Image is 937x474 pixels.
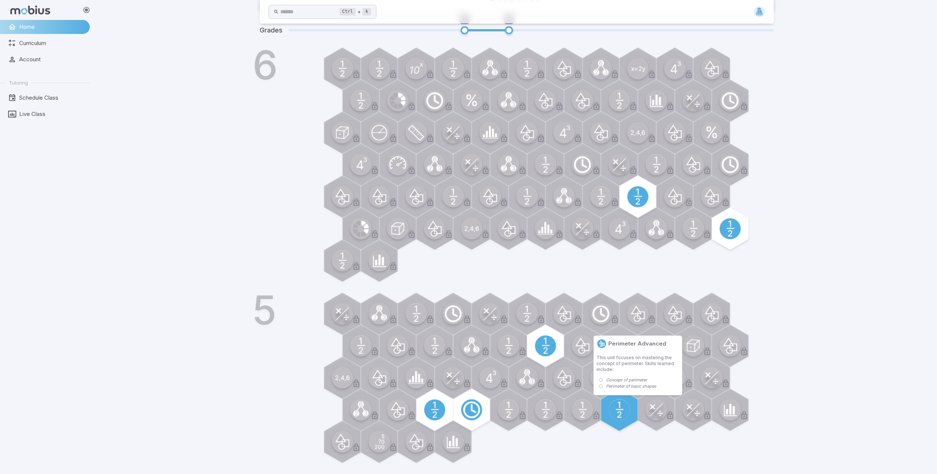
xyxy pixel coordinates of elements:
span: Home [19,23,85,31]
span: Live Class [19,110,85,118]
h1: 5 [253,290,277,330]
img: trapezoid.svg [754,6,765,17]
div: + [339,7,371,16]
h5: Grades [260,25,283,35]
p: Perimeter of basic shapes [606,383,656,389]
p: Concept of perimeter [606,377,647,383]
a: Geometry 2D [596,339,607,349]
h1: 6 [252,45,278,85]
p: This unit focuses on mastering the concept of perimeter. Skills learned include: [596,355,679,372]
span: Tutoring [9,79,28,86]
span: Curriculum [19,39,85,47]
span: Account [19,55,85,63]
kbd: k [362,8,371,16]
kbd: Ctrl [339,8,356,16]
p: Perimeter Advanced [608,340,666,348]
span: Schedule Class [19,94,85,102]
